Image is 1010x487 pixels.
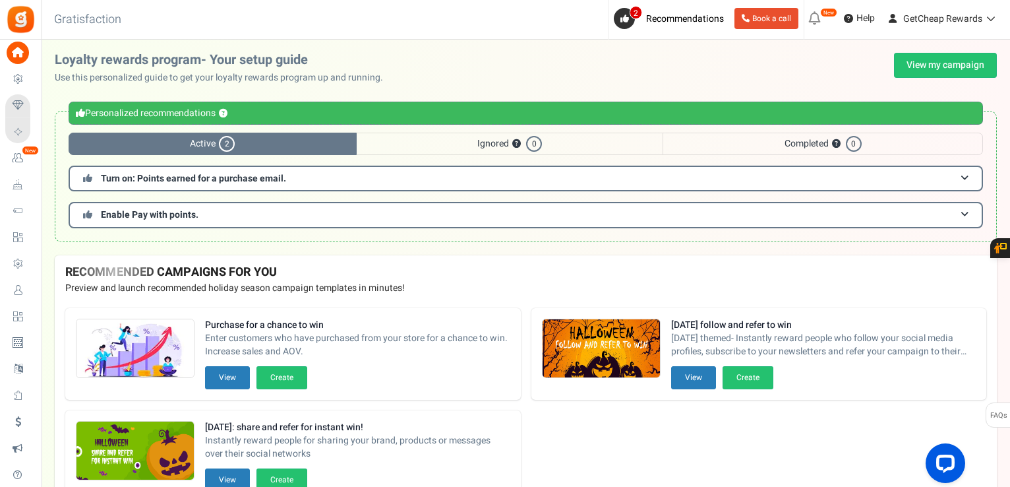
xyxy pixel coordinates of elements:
span: Enter customers who have purchased from your store for a chance to win. Increase sales and AOV. [205,332,510,358]
button: Create [256,366,307,389]
strong: [DATE] follow and refer to win [671,319,976,332]
img: Recommended Campaigns [76,422,194,481]
span: Turn on: Points earned for a purchase email. [101,172,286,185]
span: Recommendations [646,12,724,26]
button: View [671,366,716,389]
span: 0 [846,136,862,152]
img: Recommended Campaigns [76,319,194,379]
button: ? [219,110,227,118]
span: [DATE] themed- Instantly reward people who follow your social media profiles, subscribe to your n... [671,332,976,358]
img: Recommended Campaigns [543,319,660,379]
a: New [5,147,36,170]
span: Active [69,133,357,155]
a: 2 Recommendations [614,8,729,29]
h3: Gratisfaction [40,7,136,33]
span: 0 [526,136,542,152]
span: Completed [663,133,983,155]
img: Gratisfaction [6,5,36,34]
em: New [820,8,837,17]
span: Enable Pay with points. [101,208,198,222]
a: Book a call [734,8,798,29]
p: Use this personalized guide to get your loyalty rewards program up and running. [55,71,394,84]
span: 2 [219,136,235,152]
em: New [22,146,39,155]
span: 2 [630,6,642,19]
div: Personalized recommendations [69,102,983,125]
button: Create [723,366,773,389]
h2: Loyalty rewards program- Your setup guide [55,53,394,67]
button: ? [832,140,841,148]
h4: RECOMMENDED CAMPAIGNS FOR YOU [65,266,986,279]
span: Instantly reward people for sharing your brand, products or messages over their social networks [205,434,510,461]
span: FAQs [990,403,1007,428]
span: Ignored [357,133,663,155]
span: GetCheap Rewards [903,12,982,26]
button: View [205,366,250,389]
strong: [DATE]: share and refer for instant win! [205,421,510,434]
button: ? [512,140,521,148]
p: Preview and launch recommended holiday season campaign templates in minutes! [65,282,986,295]
a: Help [839,8,880,29]
a: View my campaign [894,53,997,78]
strong: Purchase for a chance to win [205,319,510,332]
span: Help [853,12,875,25]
